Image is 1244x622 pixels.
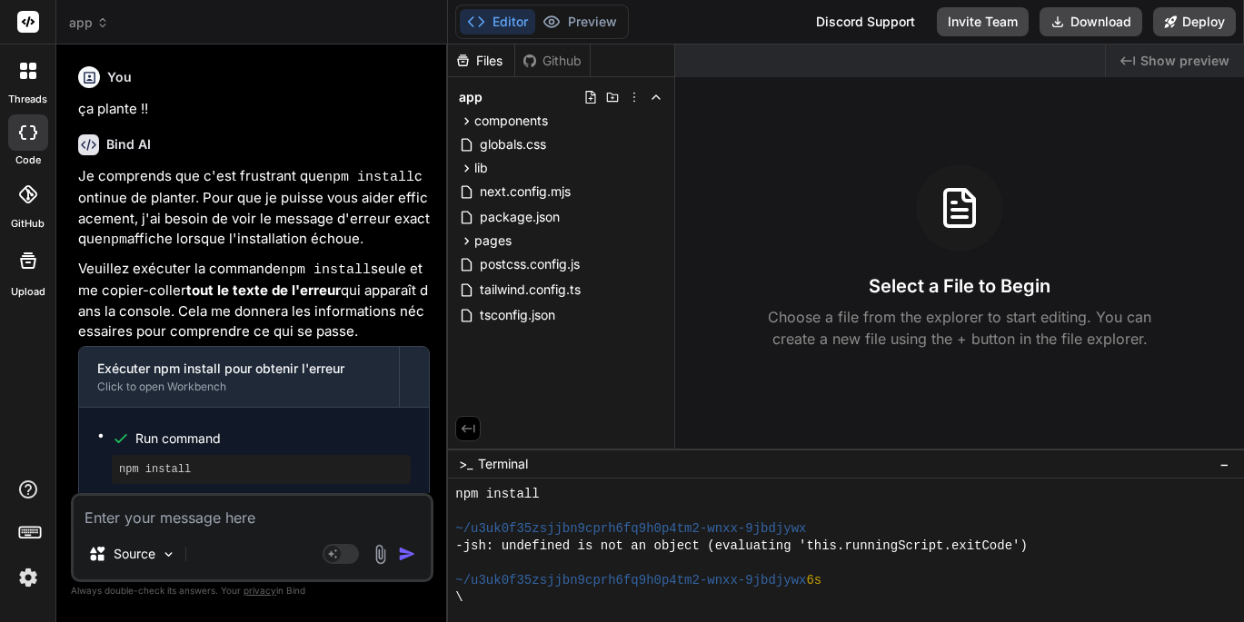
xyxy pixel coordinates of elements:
span: >_ [459,455,473,473]
span: − [1219,455,1229,473]
p: Veuillez exécuter la commande seule et me copier-coller qui apparaît dans la console. Cela me don... [78,259,430,342]
h6: You [107,68,132,86]
code: npm [103,232,127,248]
span: ~/u3uk0f35zsjjbn9cprh6fq9h0p4tm2-wnxx-9jbdjywx [455,520,806,538]
span: package.json [478,206,562,228]
button: Exécuter npm install pour obtenir l'erreurClick to open Workbench [79,347,399,407]
img: Pick Models [161,547,176,562]
span: postcss.config.js [478,253,582,275]
span: components [474,112,548,130]
span: npm install [455,486,539,503]
span: ~/u3uk0f35zsjjbn9cprh6fq9h0p4tm2-wnxx-9jbdjywx [455,572,806,589]
img: icon [398,545,416,563]
label: GitHub [11,216,45,232]
button: Editor [460,9,535,35]
p: Choose a file from the explorer to start editing. You can create a new file using the + button in... [756,306,1163,350]
span: pages [474,232,512,250]
img: attachment [370,544,391,565]
button: Deploy [1153,7,1236,36]
button: Download [1040,7,1142,36]
p: Always double-check its answers. Your in Bind [71,582,433,599]
strong: tout le texte de l'erreur [186,281,341,299]
span: Terminal [478,455,528,473]
span: 6s [806,572,821,589]
span: Run command [135,429,411,448]
span: Show preview [1140,52,1229,70]
span: tsconfig.json [478,304,557,326]
p: Je comprends que c'est frustrant que continue de planter. Pour que je puisse vous aider efficacem... [78,166,430,252]
p: Source [114,545,155,563]
pre: npm install [119,462,403,477]
div: Exécuter npm install pour obtenir l'erreur [97,360,381,378]
button: − [1216,449,1233,479]
img: settings [13,562,44,593]
span: tailwind.config.ts [478,279,582,301]
span: globals.css [478,133,548,155]
span: privacy [244,585,276,596]
code: npm install [281,262,371,278]
code: npm install [324,170,414,185]
span: \ [455,589,463,607]
h6: Bind AI [106,135,151,153]
span: lib [474,159,488,177]
span: -jsh: undefined is not an object (evaluating 'this.runningScript.exitCode') [455,538,1028,555]
label: Upload [11,284,45,300]
span: next.config.mjs [478,181,572,202]
p: ça plante !! [78,99,430,120]
h3: Select a File to Begin [869,273,1050,299]
div: Discord Support [805,7,926,36]
div: Click to open Workbench [97,380,381,394]
div: Files [448,52,514,70]
div: Github [515,52,590,70]
span: app [69,14,109,32]
button: Invite Team [937,7,1029,36]
button: Preview [535,9,624,35]
span: app [459,88,483,106]
label: threads [8,92,47,107]
label: code [15,153,41,168]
